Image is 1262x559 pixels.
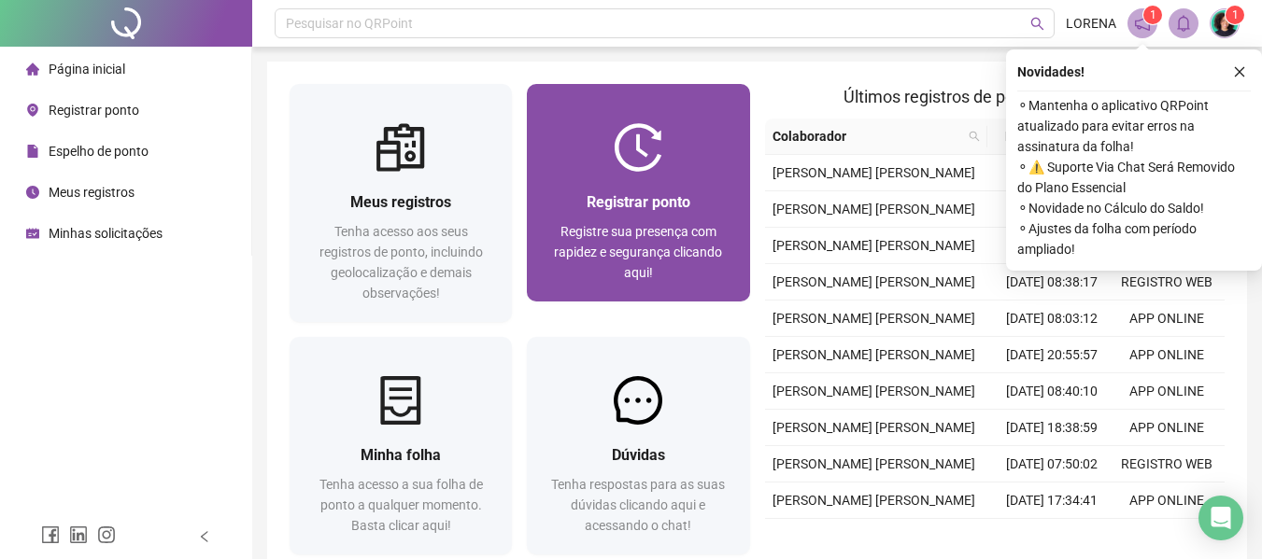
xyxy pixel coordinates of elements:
td: [DATE] 17:46:18 [995,191,1110,228]
td: [DATE] 08:03:12 [995,300,1110,337]
td: [DATE] 08:53:11 [995,155,1110,191]
td: APP ONLINE [1110,373,1225,410]
span: bell [1175,15,1192,32]
span: Meus registros [49,185,135,200]
span: [PERSON_NAME] [PERSON_NAME] [773,274,975,289]
span: [PERSON_NAME] [PERSON_NAME] [773,311,975,326]
span: schedule [26,227,39,240]
td: [DATE] 17:34:41 [995,482,1110,519]
span: LORENA [1066,13,1116,34]
span: Tenha acesso aos seus registros de ponto, incluindo geolocalização e demais observações! [319,224,483,300]
td: APP ONLINE [1110,337,1225,373]
span: Meus registros [350,193,451,211]
span: [PERSON_NAME] [PERSON_NAME] [773,384,975,398]
sup: 1 [1143,6,1162,24]
td: [DATE] 08:40:10 [995,373,1110,410]
span: environment [26,104,39,117]
td: APP ONLINE [1110,410,1225,446]
sup: Atualize o seu contato no menu Meus Dados [1226,6,1244,24]
td: [DATE] 07:50:02 [995,446,1110,482]
span: Espelho de ponto [49,144,149,159]
span: file [26,145,39,158]
span: [PERSON_NAME] [PERSON_NAME] [773,493,975,508]
span: Data/Hora [995,126,1076,147]
span: facebook [41,525,60,544]
span: [PERSON_NAME] [PERSON_NAME] [773,347,975,362]
th: Data/Hora [987,119,1099,155]
span: linkedin [69,525,88,544]
a: Meus registrosTenha acesso aos seus registros de ponto, incluindo geolocalização e demais observa... [290,84,512,322]
img: 80972 [1211,9,1239,37]
span: Página inicial [49,62,125,77]
span: search [1030,17,1044,31]
span: ⚬ Mantenha o aplicativo QRPoint atualizado para evitar erros na assinatura da folha! [1017,95,1251,157]
span: [PERSON_NAME] [PERSON_NAME] [773,238,975,253]
span: [PERSON_NAME] [PERSON_NAME] [773,165,975,180]
span: [PERSON_NAME] [PERSON_NAME] [773,420,975,435]
span: Tenha acesso a sua folha de ponto a qualquer momento. Basta clicar aqui! [319,477,483,533]
span: ⚬ Ajustes da folha com período ampliado! [1017,218,1251,259]
span: Minhas solicitações [49,226,163,241]
span: close [1233,65,1246,78]
span: search [965,122,984,150]
a: Registrar pontoRegistre sua presença com rapidez e segurança clicando aqui! [527,84,749,301]
span: [PERSON_NAME] [PERSON_NAME] [773,202,975,217]
td: [DATE] 08:38:17 [995,264,1110,300]
span: search [969,131,980,142]
span: home [26,63,39,76]
td: [DATE] 18:38:59 [995,410,1110,446]
span: Registre sua presença com rapidez e segurança clicando aqui! [554,224,722,280]
span: left [198,530,211,543]
div: Open Intercom Messenger [1198,496,1243,540]
td: REGISTRO WEB [1110,264,1225,300]
span: Minha folha [361,446,441,464]
span: Colaborador [773,126,962,147]
td: [DATE] 20:55:57 [995,337,1110,373]
td: APP ONLINE [1110,519,1225,555]
span: 1 [1232,8,1239,21]
span: ⚬ ⚠️ Suporte Via Chat Será Removido do Plano Essencial [1017,157,1251,198]
span: Dúvidas [612,446,665,464]
a: Minha folhaTenha acesso a sua folha de ponto a qualquer momento. Basta clicar aqui! [290,337,512,554]
span: clock-circle [26,186,39,199]
span: instagram [97,525,116,544]
a: DúvidasTenha respostas para as suas dúvidas clicando aqui e acessando o chat! [527,337,749,554]
td: REGISTRO WEB [1110,446,1225,482]
span: Registrar ponto [587,193,690,211]
span: [PERSON_NAME] [PERSON_NAME] [773,456,975,471]
td: APP ONLINE [1110,300,1225,337]
span: notification [1134,15,1151,32]
span: Registrar ponto [49,103,139,118]
span: Últimos registros de ponto sincronizados [844,87,1145,106]
span: ⚬ Novidade no Cálculo do Saldo! [1017,198,1251,218]
td: [DATE] 08:31:20 [995,228,1110,264]
span: 1 [1150,8,1156,21]
td: [DATE] 08:22:34 [995,519,1110,555]
span: Tenha respostas para as suas dúvidas clicando aqui e acessando o chat! [551,477,725,533]
td: APP ONLINE [1110,482,1225,519]
span: Novidades ! [1017,62,1085,82]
